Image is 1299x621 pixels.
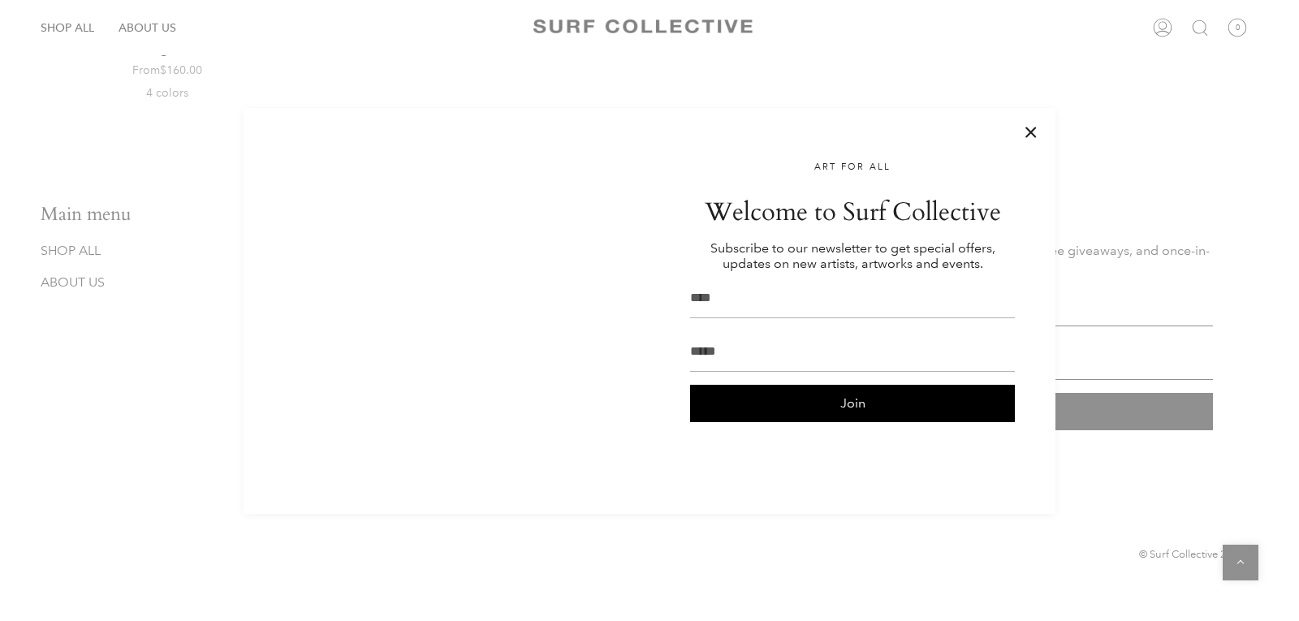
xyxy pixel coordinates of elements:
[1023,124,1039,140] button: Close
[690,278,1015,318] input: Name
[690,197,1015,227] h2: Welcome to Surf Collective
[690,385,1015,422] button: Join
[690,240,1015,271] p: Subscribe to our newsletter to get special offers, updates on new artists, artworks and events.
[690,162,1015,173] p: ART FOR ALL
[690,331,1015,372] input: Email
